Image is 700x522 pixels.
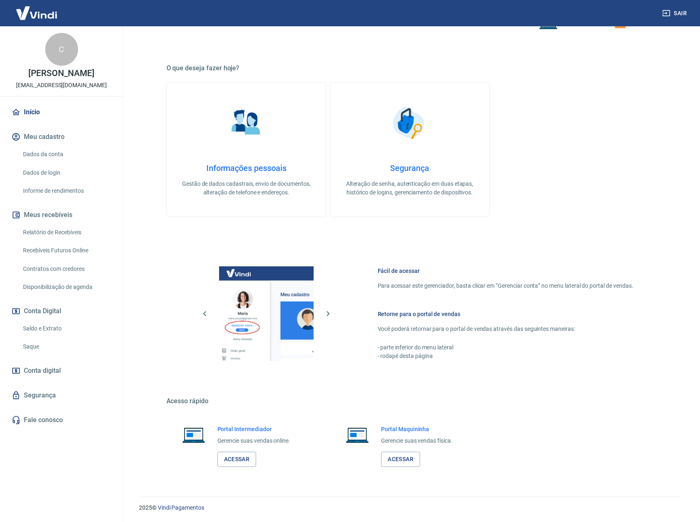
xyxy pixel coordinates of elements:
a: Conta digital [10,362,113,380]
p: Alteração de senha, autenticação em duas etapas, histórico de logins, gerenciamento de dispositivos. [343,180,476,197]
a: Segurança [10,386,113,404]
a: Acessar [217,452,256,467]
a: Dados de login [20,164,113,181]
p: Gerencie suas vendas física. [381,437,453,445]
h6: Portal Intermediador [217,425,291,433]
img: Imagem de um notebook aberto [176,425,211,445]
button: Sair [661,6,690,21]
p: [PERSON_NAME] [28,69,94,78]
p: Você poderá retornar para o portal de vendas através das seguintes maneiras: [378,325,633,333]
p: [EMAIL_ADDRESS][DOMAIN_NAME] [16,81,107,90]
a: Saldo e Extrato [20,320,113,337]
a: Fale conosco [10,411,113,429]
a: Informe de rendimentos [20,182,113,199]
p: - rodapé desta página [378,352,633,360]
div: C [45,33,78,66]
h4: Segurança [343,163,476,173]
button: Meus recebíveis [10,206,113,224]
a: Recebíveis Futuros Online [20,242,113,259]
span: Conta digital [24,365,61,376]
a: Informações pessoaisInformações pessoaisGestão de dados cadastrais, envio de documentos, alteraçã... [166,82,326,217]
button: Meu cadastro [10,128,113,146]
a: Disponibilização de agenda [20,279,113,296]
img: Imagem de um notebook aberto [340,425,374,445]
a: SegurançaSegurançaAlteração de senha, autenticação em duas etapas, histórico de logins, gerenciam... [330,82,490,217]
p: Para acessar este gerenciador, basta clicar em “Gerenciar conta” no menu lateral do portal de ven... [378,282,633,290]
img: Imagem da dashboard mostrando o botão de gerenciar conta na sidebar no lado esquerdo [219,266,314,361]
a: Acessar [381,452,420,467]
p: Gestão de dados cadastrais, envio de documentos, alteração de telefone e endereços. [180,180,313,197]
a: Contratos com credores [20,261,113,277]
h5: O que deseja fazer hoje? [166,64,653,72]
a: Saque [20,338,113,355]
h6: Portal Maquininha [381,425,453,433]
img: Informações pessoais [226,102,267,143]
a: Dados da conta [20,146,113,163]
h6: Retorne para o portal de vendas [378,310,633,318]
a: Relatório de Recebíveis [20,224,113,241]
img: Vindi [10,0,63,25]
h4: Informações pessoais [180,163,313,173]
img: Segurança [389,102,430,143]
h5: Acesso rápido [166,397,653,405]
h6: Fácil de acessar [378,267,633,275]
button: Conta Digital [10,302,113,320]
a: Vindi Pagamentos [158,504,204,511]
a: Início [10,103,113,121]
p: 2025 © [139,504,680,512]
p: Gerencie suas vendas online. [217,437,291,445]
p: - parte inferior do menu lateral [378,343,633,352]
